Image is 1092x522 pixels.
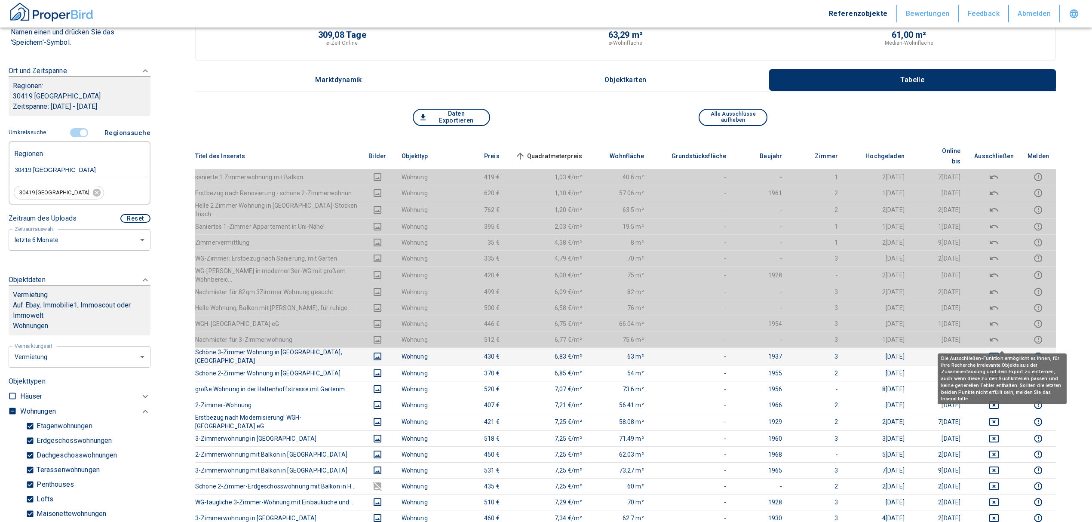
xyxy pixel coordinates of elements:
button: deselect this listing [974,481,1014,491]
button: images [367,335,388,345]
td: - [733,250,789,266]
td: 420 € [451,266,506,284]
div: Die Ausschließen-Funktion ermöglicht es Ihnen, für ihre Recherche irrelevante Objekte aus der Zus... [938,353,1067,404]
p: Erdgeschosswohnungen [34,437,112,444]
td: 3 [789,347,845,365]
td: - [651,266,733,284]
td: 6,77 €/m² [506,332,589,347]
td: 3 [789,430,845,446]
td: Wohnung [395,185,451,201]
button: Bewertungen [897,5,959,22]
td: 6,85 €/m² [506,365,589,381]
button: Regionssuche [101,125,150,141]
button: report this listing [1028,433,1049,444]
td: - [789,266,845,284]
th: Schöne 3-Zimmer Wohnung in [GEOGRAPHIC_DATA], [GEOGRAPHIC_DATA] [195,347,360,365]
td: 1937 [733,347,789,365]
td: [DATE] [845,397,911,413]
span: Zimmer [801,151,838,161]
button: report this listing [1028,417,1049,427]
th: Saniertes 1-Zimmer Appartement in Uni-Nähe! [195,218,360,234]
td: 7,25 €/m² [506,446,589,462]
td: 7[DATE] [911,169,967,185]
td: 421 € [451,413,506,430]
th: Melden [1021,143,1056,169]
td: 75.6 m² [589,332,651,347]
p: Zeitspanne: [DATE] - [DATE] [13,101,146,112]
button: deselect this listing [974,270,1014,280]
td: [DATE] [911,332,967,347]
td: 1960 [733,430,789,446]
td: 430 € [451,347,506,365]
th: WG-Zimmer: Erstbezug nach Sanierung, mit Garten [195,250,360,266]
th: Erstbezug nach Modernisierung! WGH-[GEOGRAPHIC_DATA] eG [195,413,360,430]
span: Wohnfläche [596,151,644,161]
td: Wohnung [395,169,451,185]
td: Wohnung [395,397,451,413]
td: 419 € [451,169,506,185]
td: 2[DATE] [845,284,911,300]
img: ProperBird Logo and Home Button [9,1,95,23]
td: 512 € [451,332,506,347]
button: deselect this listing [974,335,1014,345]
td: [DATE] [845,250,911,266]
div: Wohnungen [20,404,150,419]
button: deselect this listing [974,449,1014,460]
td: 6,58 €/m² [506,300,589,316]
button: images [367,287,388,297]
td: - [651,347,733,365]
td: 2[DATE] [845,201,911,218]
a: ProperBird Logo and Home Button [9,1,95,26]
td: 2[DATE] [911,201,967,218]
td: 1956 [733,381,789,397]
button: report this listing [1028,335,1049,345]
th: 2-Zimmerwohnung mit Balkon in [GEOGRAPHIC_DATA] [195,446,360,462]
td: 9[DATE] [911,234,967,250]
td: 2[DATE] [845,413,911,430]
td: 335 € [451,250,506,266]
td: - [651,446,733,462]
button: images [367,221,388,232]
p: 63,29 m² [608,31,643,39]
button: images [367,384,388,394]
button: report this listing [1028,172,1049,182]
td: 9[DATE] [911,365,967,381]
button: Reset [120,214,150,223]
div: letzte 6 Monate [9,345,150,368]
td: 1961 [733,185,789,201]
p: Vermietung [13,290,48,300]
td: - [651,397,733,413]
td: 620 € [451,185,506,201]
td: 2 [789,185,845,201]
div: wrapped label tabs example [195,69,1056,91]
button: deselect this listing [974,400,1014,410]
button: Daten Exportieren [413,109,490,126]
td: 3 [789,250,845,266]
td: 3[DATE] [845,430,911,446]
td: Wohnung [395,332,451,347]
td: - [651,284,733,300]
p: 61,00 m² [892,31,926,39]
td: - [651,185,733,201]
td: 58.08 m² [589,413,651,430]
td: 66.04 m² [589,316,651,332]
td: 56.41 m² [589,397,651,413]
button: images [367,351,388,362]
button: deselect this listing [974,205,1014,215]
td: 1,03 €/m² [506,169,589,185]
p: Wohnungen [13,321,146,331]
td: Wohnung [395,266,451,284]
td: 35 € [451,234,506,250]
td: - [789,381,845,397]
td: 518 € [451,430,506,446]
button: images [367,188,388,198]
button: images [367,253,388,264]
td: [DATE] [845,300,911,316]
button: images [367,433,388,444]
td: - [789,446,845,462]
button: deselect this listing [974,188,1014,198]
td: 3 [789,332,845,347]
th: Schöne 2-Zimmer Wohnung in [GEOGRAPHIC_DATA] [195,365,360,381]
button: images [367,172,388,182]
p: Marktdynamik [315,76,362,84]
